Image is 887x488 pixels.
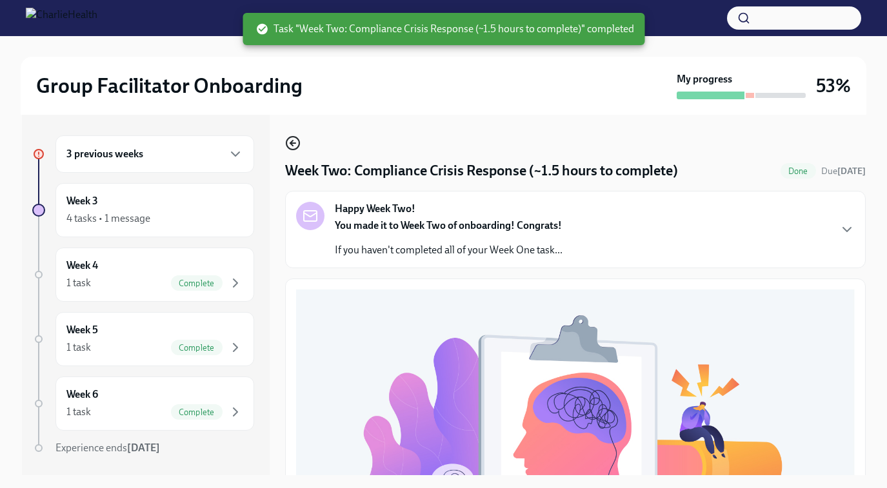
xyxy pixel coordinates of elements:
h6: 3 previous weeks [66,147,143,161]
strong: [DATE] [127,442,160,454]
div: 4 tasks • 1 message [66,211,150,226]
strong: [DATE] [837,166,866,177]
h6: Week 3 [66,194,98,208]
span: Complete [171,343,223,353]
h4: Week Two: Compliance Crisis Response (~1.5 hours to complete) [285,161,678,181]
h6: Week 5 [66,323,98,337]
h6: Week 6 [66,387,98,402]
div: 1 task [66,276,91,290]
div: 3 previous weeks [55,135,254,173]
span: Experience ends [55,442,160,454]
a: Week 61 taskComplete [32,376,254,431]
h3: 53% [816,74,851,97]
span: August 12th, 2025 10:00 [821,165,866,177]
p: If you haven't completed all of your Week One task... [335,243,563,257]
div: 1 task [66,340,91,355]
span: Complete [171,407,223,417]
a: Week 34 tasks • 1 message [32,183,254,237]
h6: Week 4 [66,259,98,273]
span: Done [781,166,816,176]
strong: You made it to Week Two of onboarding! Congrats! [335,219,562,231]
span: Task "Week Two: Compliance Crisis Response (~1.5 hours to complete)" completed [255,22,634,36]
h2: Group Facilitator Onboarding [36,73,303,99]
a: Week 41 taskComplete [32,248,254,302]
img: CharlieHealth [26,8,97,28]
div: 1 task [66,405,91,419]
strong: Happy Week Two! [335,202,415,216]
span: Due [821,166,866,177]
span: Complete [171,278,223,288]
strong: My progress [677,72,732,86]
a: Week 51 taskComplete [32,312,254,366]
